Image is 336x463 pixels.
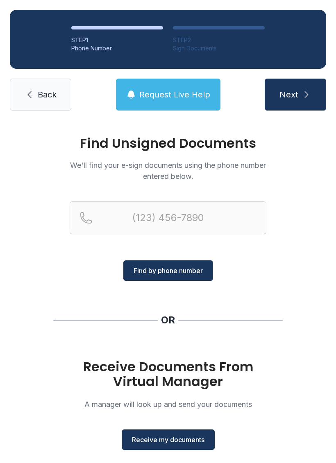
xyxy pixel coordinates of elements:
[70,137,266,150] h1: Find Unsigned Documents
[38,89,57,100] span: Back
[70,359,266,389] h1: Receive Documents From Virtual Manager
[173,44,265,52] div: Sign Documents
[70,399,266,410] p: A manager will look up and send your documents
[161,314,175,327] div: OR
[70,160,266,182] p: We'll find your e-sign documents using the phone number entered below.
[70,201,266,234] input: Reservation phone number
[279,89,298,100] span: Next
[134,266,203,276] span: Find by phone number
[139,89,210,100] span: Request Live Help
[132,435,204,445] span: Receive my documents
[71,44,163,52] div: Phone Number
[173,36,265,44] div: STEP 2
[71,36,163,44] div: STEP 1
